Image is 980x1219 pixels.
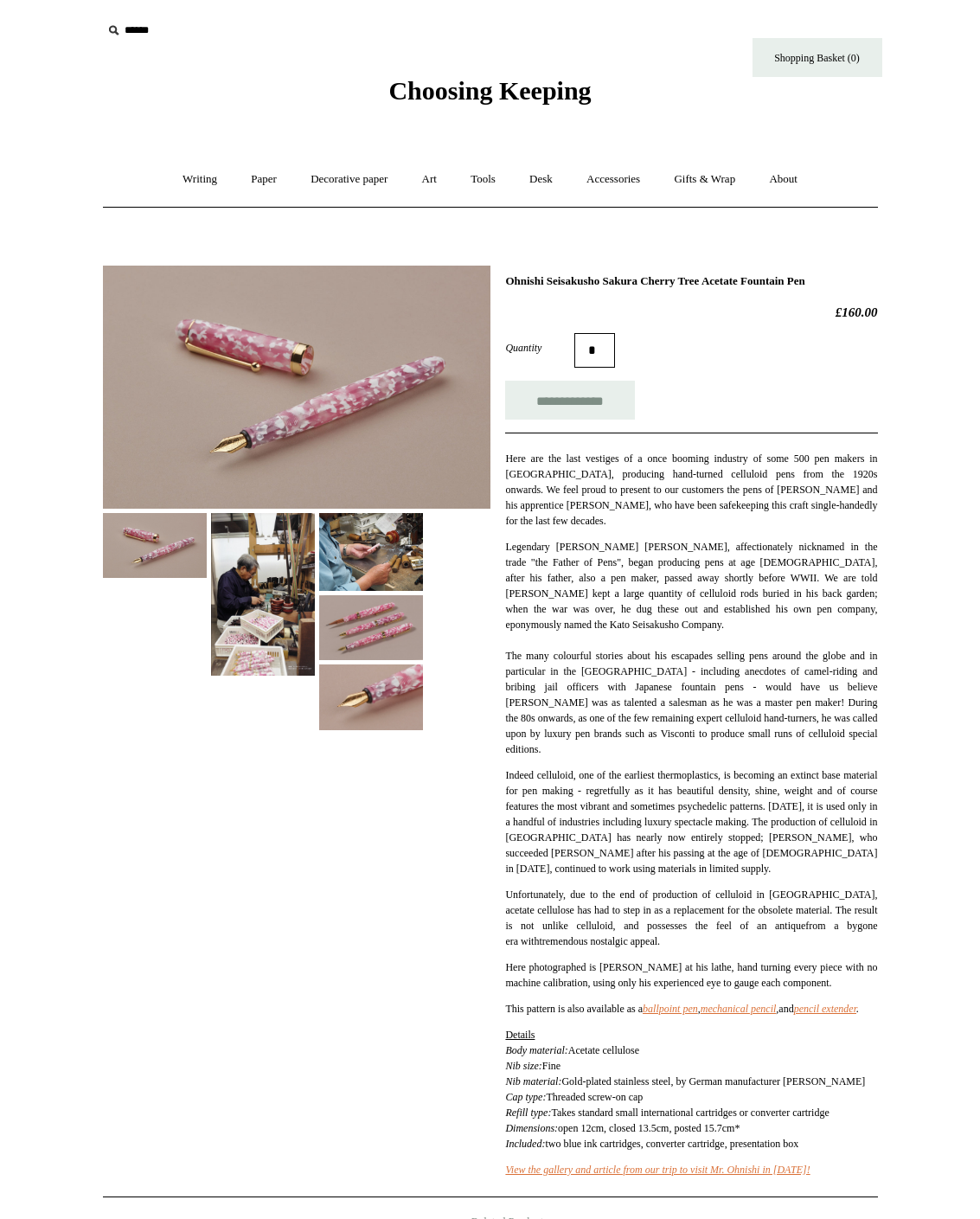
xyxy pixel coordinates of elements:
em: Nib material: [505,1075,561,1087]
a: pencil extender [794,1003,856,1015]
p: Acetate cellulose Fine Gold-plated stainless steel, by German manufacturer [PERSON_NAME] Threaded... [505,1027,877,1152]
img: Ohnishi Seisakusho Sakura Cherry Tree Acetate Fountain Pen [319,595,423,660]
em: , [701,1003,779,1015]
a: Art [407,157,452,202]
a: View the gallery and article from our trip to visit Mr. Ohnishi in [DATE]! [505,1164,810,1176]
h2: £160.00 [505,305,877,320]
i: Cap type: [505,1091,546,1103]
a: Paper [235,157,292,202]
h1: Ohnishi Seisakusho Sakura Cherry Tree Acetate Fountain Pen [505,274,877,288]
i: Dimensions: [505,1122,558,1134]
a: ballpoint pen [643,1003,698,1015]
span: Unfortunately, due to the end of production of celluloid in [GEOGRAPHIC_DATA], acetate cellulose ... [505,889,877,932]
img: Ohnishi Seisakusho Sakura Cherry Tree Acetate Fountain Pen [319,664,423,729]
img: Ohnishi Seisakusho Sakura Cherry Tree Acetate Fountain Pen [103,266,490,509]
p: Here are the last vestiges of a once booming industry of some 500 pen makers in [GEOGRAPHIC_DATA]... [505,451,877,529]
a: Tools [455,157,511,202]
a: About [753,157,813,202]
span: Choosing Keeping [388,76,591,105]
i: Refill type: [505,1107,551,1119]
i: Included: [505,1138,545,1150]
em: . [794,1003,859,1015]
a: Choosing Keeping [388,90,591,102]
p: Legendary [PERSON_NAME] [PERSON_NAME], affectionately nicknamed in the trade "the Father of Pens"... [505,539,877,757]
em: Body material: [505,1044,567,1056]
em: Nib size: [505,1060,541,1072]
label: Quantity [505,340,574,356]
img: Ohnishi Seisakusho Sakura Cherry Tree Acetate Fountain Pen [319,513,423,591]
a: Decorative paper [295,157,403,202]
span: Details [505,1029,535,1041]
a: Writing [167,157,233,202]
img: Ohnishi Seisakusho Sakura Cherry Tree Acetate Fountain Pen [211,513,315,676]
p: Indeed celluloid, one of the earliest thermoplastics, is becoming an extinct base material for pe... [505,767,877,876]
img: Ohnishi Seisakusho Sakura Cherry Tree Acetate Fountain Pen [103,513,207,578]
a: Shopping Basket (0) [753,38,882,77]
a: Accessories [571,157,656,202]
p: This pattern is also available as a , and [505,1001,877,1017]
p: with [505,887,877,949]
a: mechanical pencil [701,1003,777,1015]
a: Desk [514,157,568,202]
span: tremendous nostalgic appeal. [539,935,660,947]
a: Gifts & Wrap [658,157,751,202]
span: Here photographed is [PERSON_NAME] at his lathe, hand turning every piece with no machine calibra... [505,961,877,989]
